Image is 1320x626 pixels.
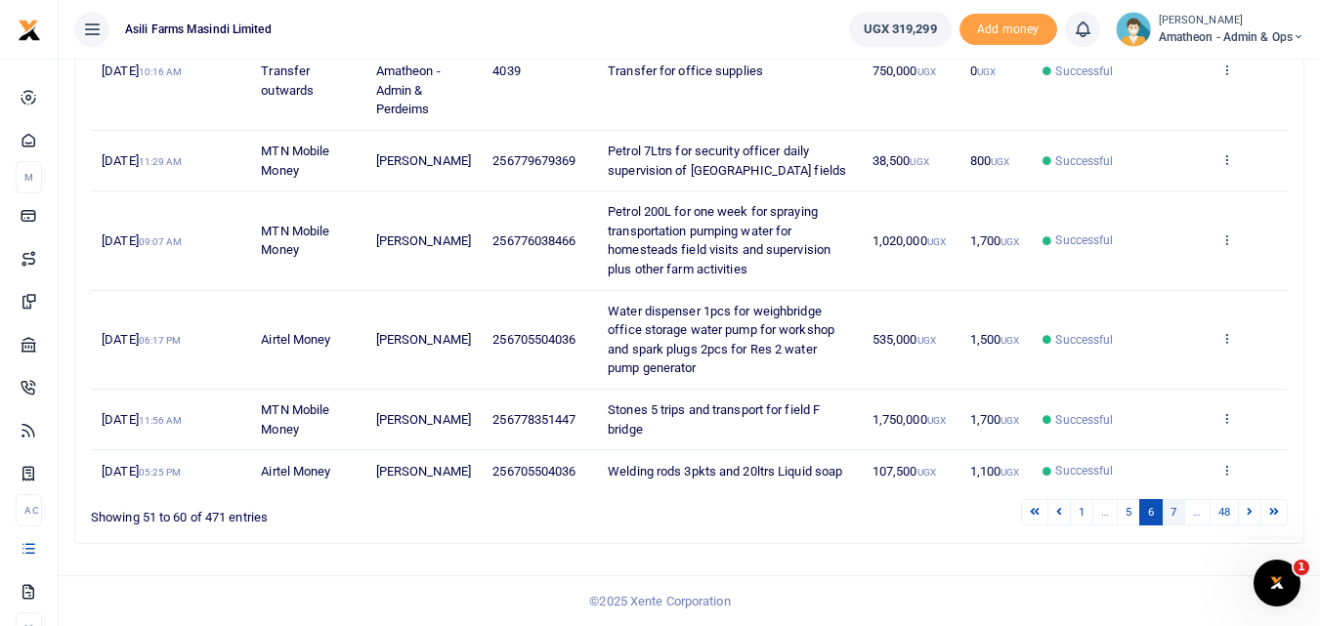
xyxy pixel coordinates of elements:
small: UGX [917,66,936,77]
span: 38,500 [873,153,929,168]
span: [PERSON_NAME] [376,153,471,168]
span: 1,500 [970,332,1020,347]
span: [DATE] [102,332,181,347]
span: 107,500 [873,464,936,479]
span: Stones 5 trips and transport for field F bridge [608,402,820,437]
small: UGX [1001,335,1019,346]
li: M [16,161,42,193]
span: Amatheon - Admin & Ops [1159,28,1304,46]
span: Transfer for office supplies [608,63,763,78]
span: Water dispenser 1pcs for weighbridge office storage water pump for workshop and spark plugs 2pcs ... [608,304,834,376]
span: Petrol 200L for one week for spraying transportation pumping water for homesteads field visits an... [608,204,830,276]
small: UGX [1001,467,1019,478]
small: 05:25 PM [139,467,182,478]
small: UGX [1001,236,1019,247]
span: [DATE] [102,63,182,78]
small: 11:56 AM [139,415,183,426]
span: UGX 319,299 [864,20,937,39]
a: logo-small logo-large logo-large [18,21,41,36]
span: Asili Farms Masindi Limited [117,21,279,38]
div: Showing 51 to 60 of 471 entries [91,497,581,527]
span: 0 [970,63,996,78]
small: UGX [927,236,946,247]
span: Account Transfer outwards [261,45,314,98]
small: [PERSON_NAME] [1159,13,1304,29]
span: 535,000 [873,332,936,347]
span: 256705504036 [492,332,575,347]
span: [DATE] [102,464,181,479]
small: UGX [927,415,946,426]
span: MTN Mobile Money [261,402,329,437]
img: logo-small [18,19,41,42]
span: MTN Mobile Money [261,144,329,178]
span: [PERSON_NAME] [376,233,471,248]
span: [PERSON_NAME] [376,332,471,347]
small: 09:07 AM [139,236,183,247]
span: Airtel Money [261,464,330,479]
span: Successful [1055,63,1113,80]
span: Successful [1055,331,1113,349]
a: 7 [1162,499,1185,525]
span: Add money [959,14,1057,46]
li: Toup your wallet [959,14,1057,46]
span: [PERSON_NAME] [376,464,471,479]
span: 1,100 [970,464,1020,479]
span: 256705504036 [492,464,575,479]
small: UGX [917,335,936,346]
li: Ac [16,494,42,526]
span: MTN Mobile Money [261,224,329,258]
small: UGX [910,156,928,167]
span: Asili Farms Masindi Limited: Amatheon - Admin & Perdeims [376,25,469,116]
span: Airtel Money [261,332,330,347]
span: Successful [1055,411,1113,429]
span: 800 [970,153,1010,168]
small: UGX [991,156,1009,167]
img: profile-user [1116,12,1151,47]
span: 256776038466 [492,233,575,248]
span: 1,020,000 [873,233,946,248]
a: 5 [1117,499,1140,525]
span: Petrol 7Ltrs for security officer daily supervision of [GEOGRAPHIC_DATA] fields [608,144,846,178]
span: Successful [1055,462,1113,480]
span: [DATE] [102,153,182,168]
small: 06:17 PM [139,335,182,346]
small: UGX [1001,415,1019,426]
span: 256778351447 [492,412,575,427]
span: 1,700 [970,233,1020,248]
span: 750,000 [873,63,936,78]
a: UGX 319,299 [849,12,952,47]
small: 11:29 AM [139,156,183,167]
span: [DATE] [102,412,182,427]
a: 1 [1070,499,1093,525]
a: profile-user [PERSON_NAME] Amatheon - Admin & Ops [1116,12,1304,47]
span: Welding rods 3pkts and 20ltrs Liquid soap [608,464,842,479]
small: 10:16 AM [139,66,183,77]
a: 6 [1139,499,1163,525]
span: 256779679369 [492,153,575,168]
li: Wallet ballance [841,12,959,47]
span: [PERSON_NAME] [376,412,471,427]
span: Successful [1055,152,1113,170]
span: [DATE] [102,233,182,248]
iframe: Intercom live chat [1254,560,1300,606]
a: 48 [1210,499,1239,525]
span: 1,700 [970,412,1020,427]
span: 1 [1294,560,1309,575]
span: 4039 [492,63,520,78]
span: Successful [1055,231,1113,249]
small: UGX [977,66,996,77]
a: Add money [959,21,1057,35]
small: UGX [917,467,936,478]
span: 1,750,000 [873,412,946,427]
